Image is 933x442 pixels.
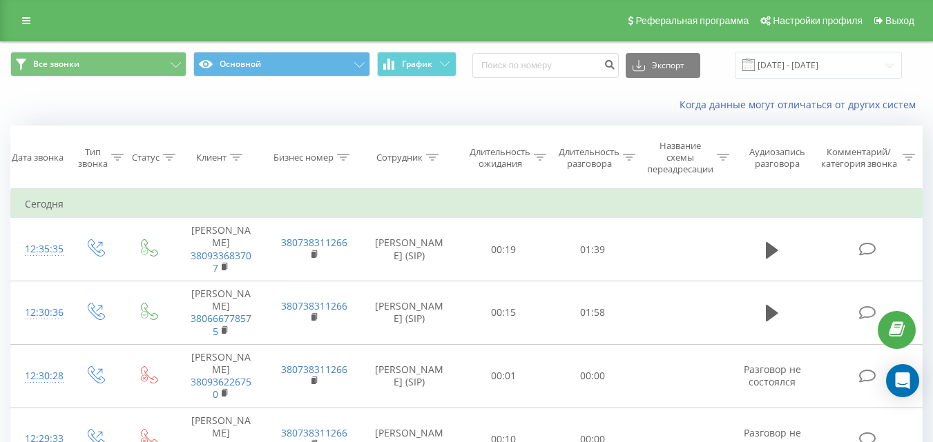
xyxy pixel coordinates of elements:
td: 01:39 [548,218,637,281]
div: 12:35:35 [25,236,54,263]
span: Реферальная программа [635,15,749,26]
td: [PERSON_NAME] (SIP) [360,218,459,281]
td: 00:15 [459,281,548,345]
span: Все звонки [33,59,79,70]
div: Название схемы переадресации [647,140,713,175]
a: Когда данные могут отличаться от других систем [680,98,923,111]
button: Все звонки [10,52,186,77]
div: Статус [132,152,160,163]
td: [PERSON_NAME] [175,281,267,345]
td: 01:58 [548,281,637,345]
div: Тип звонка [78,146,108,170]
td: Сегодня [11,190,923,218]
a: 380738311266 [281,236,347,249]
a: 380666778575 [191,312,251,337]
a: 380936226750 [191,375,251,401]
div: Open Intercom Messenger [886,364,919,397]
td: 00:00 [548,344,637,408]
span: Выход [885,15,914,26]
div: Бизнес номер [273,152,334,163]
div: Аудиозапись разговора [742,146,812,170]
div: Комментарий/категория звонка [818,146,899,170]
div: 12:30:36 [25,299,54,326]
a: 380738311266 [281,299,347,312]
td: [PERSON_NAME] [175,344,267,408]
td: 00:01 [459,344,548,408]
td: [PERSON_NAME] (SIP) [360,344,459,408]
button: Основной [193,52,369,77]
a: 380738311266 [281,426,347,439]
div: Длительность разговора [559,146,619,170]
span: График [402,59,432,69]
div: Длительность ожидания [470,146,530,170]
a: 380738311266 [281,363,347,376]
td: [PERSON_NAME] (SIP) [360,281,459,345]
button: Экспорт [626,53,700,78]
span: Разговор не состоялся [744,363,801,388]
div: Дата звонка [12,152,64,163]
span: Настройки профиля [773,15,863,26]
a: 380933683707 [191,249,251,274]
div: 12:30:28 [25,363,54,390]
div: Сотрудник [376,152,423,163]
div: Клиент [196,152,227,163]
input: Поиск по номеру [472,53,619,78]
td: 00:19 [459,218,548,281]
td: [PERSON_NAME] [175,218,267,281]
button: График [377,52,456,77]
